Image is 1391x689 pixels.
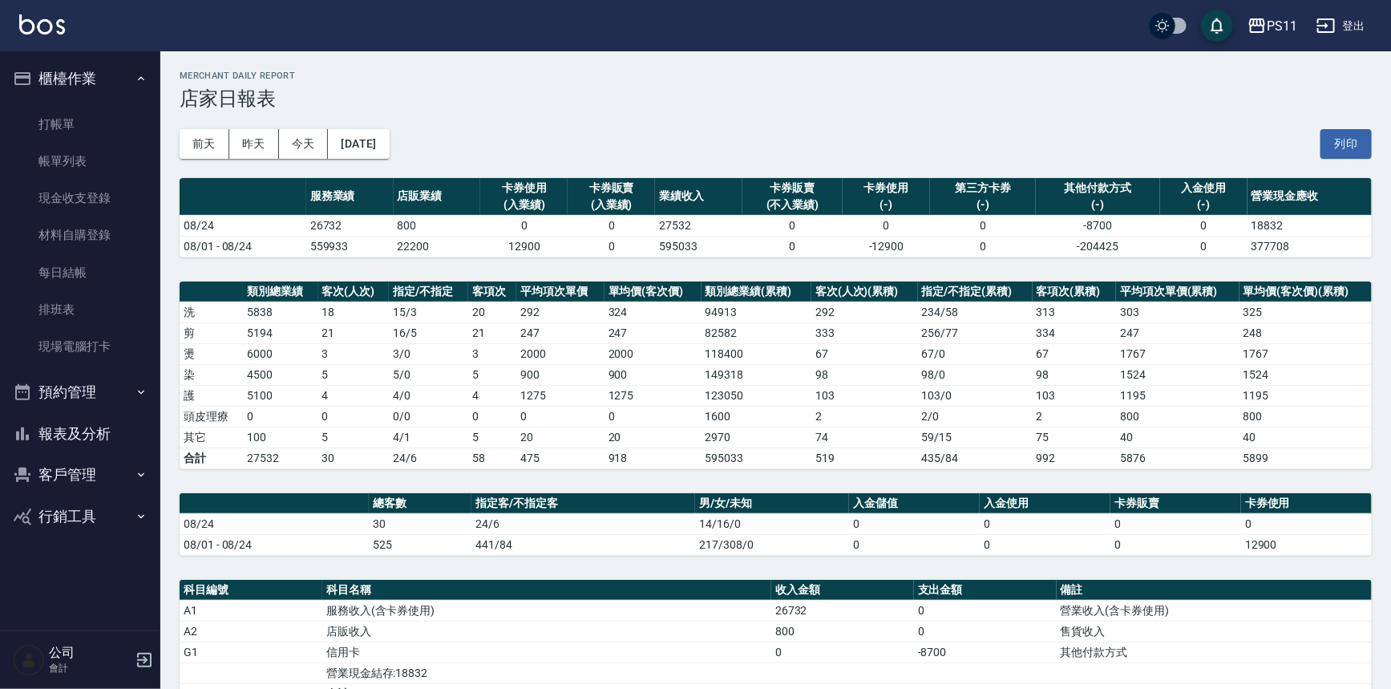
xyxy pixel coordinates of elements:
td: 0 [1110,534,1241,555]
td: 4500 [243,364,317,385]
td: 800 [394,215,481,236]
td: 5194 [243,322,317,343]
td: 98 / 0 [918,364,1033,385]
td: 98 [1033,364,1117,385]
td: 900 [516,364,604,385]
td: 其它 [180,427,243,448]
td: 5838 [243,302,317,322]
td: 1275 [605,385,702,406]
button: 報表及分析 [6,413,154,455]
td: 30 [369,513,471,534]
td: 21 [468,322,517,343]
td: 24/6 [389,448,468,468]
th: 科目名稱 [322,580,771,601]
td: 22200 [394,236,481,257]
td: 40 [1116,427,1239,448]
td: A1 [180,600,322,621]
td: 護 [180,385,243,406]
th: 單均價(客次價)(累積) [1239,282,1372,302]
th: 支出金額 [914,580,1057,601]
td: 4 [468,385,517,406]
td: 67 [811,343,918,364]
a: 材料自購登錄 [6,217,154,253]
td: 1767 [1239,343,1372,364]
td: 5 [318,364,389,385]
td: 256 / 77 [918,322,1033,343]
td: 0 [243,406,317,427]
td: 0 [1110,513,1241,534]
td: 21 [318,322,389,343]
td: 08/01 - 08/24 [180,534,369,555]
td: 27532 [655,215,742,236]
button: 列印 [1320,129,1372,159]
td: 377708 [1247,236,1372,257]
td: 合計 [180,448,243,468]
td: 3 / 0 [389,343,468,364]
td: 103 / 0 [918,385,1033,406]
td: 0 [468,406,517,427]
a: 現金收支登錄 [6,180,154,217]
td: 08/01 - 08/24 [180,236,306,257]
td: 334 [1033,322,1117,343]
td: 洗 [180,302,243,322]
button: 昨天 [229,129,279,159]
td: 559933 [306,236,394,257]
button: 前天 [180,129,229,159]
td: 217/308/0 [695,534,849,555]
div: 卡券販賣 [746,180,839,197]
td: 2 [811,406,918,427]
td: 918 [605,448,702,468]
th: 客項次(累積) [1033,282,1117,302]
td: 頭皮理療 [180,406,243,427]
td: 5 [468,427,517,448]
td: 26732 [306,215,394,236]
td: 0 [742,215,843,236]
td: -12900 [843,236,930,257]
td: 0 [914,600,1057,621]
td: 333 [811,322,918,343]
td: 123050 [702,385,811,406]
th: 業績收入 [655,178,742,216]
th: 營業現金應收 [1247,178,1372,216]
button: 櫃檯作業 [6,58,154,99]
th: 入金儲值 [849,493,980,514]
td: 20 [516,427,604,448]
td: 5 [468,364,517,385]
td: 0 [771,642,914,663]
td: 08/24 [180,513,369,534]
th: 客項次 [468,282,517,302]
td: 1600 [702,406,811,427]
td: 3 [318,343,389,364]
h2: Merchant Daily Report [180,71,1372,81]
td: 2000 [605,343,702,364]
td: 0 [1160,215,1247,236]
th: 單均價(客次價) [605,282,702,302]
a: 現場電腦打卡 [6,328,154,365]
td: 2000 [516,343,604,364]
td: 0 [849,534,980,555]
div: (-) [1040,197,1156,213]
a: 打帳單 [6,106,154,143]
td: 營業現金結存:18832 [322,663,771,683]
td: 900 [605,364,702,385]
td: 0 / 0 [389,406,468,427]
div: 卡券使用 [847,180,926,197]
th: 平均項次單價 [516,282,604,302]
td: 40 [1239,427,1372,448]
td: 4 [318,385,389,406]
td: 98 [811,364,918,385]
td: 3 [468,343,517,364]
td: -204425 [1036,236,1160,257]
td: 595033 [702,448,811,468]
th: 指定/不指定(累積) [918,282,1033,302]
td: 0 [480,215,568,236]
td: 149318 [702,364,811,385]
th: 指定/不指定 [389,282,468,302]
td: 292 [811,302,918,322]
td: 82582 [702,322,811,343]
th: 卡券販賣 [1110,493,1241,514]
table: a dense table [180,282,1372,469]
td: 27532 [243,448,317,468]
td: 0 [605,406,702,427]
td: 0 [930,215,1036,236]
